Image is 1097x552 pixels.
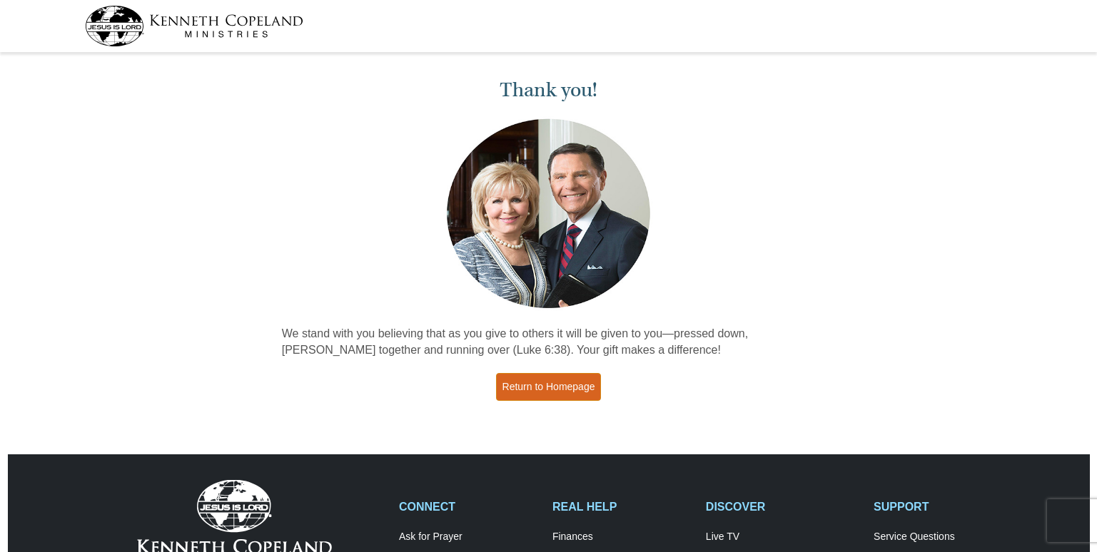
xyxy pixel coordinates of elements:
[874,531,1012,543] a: Service Questions
[399,500,537,513] h2: CONNECT
[706,500,859,513] h2: DISCOVER
[706,531,859,543] a: Live TV
[443,116,654,312] img: Kenneth and Gloria
[496,373,602,401] a: Return to Homepage
[874,500,1012,513] h2: SUPPORT
[85,6,303,46] img: kcm-header-logo.svg
[282,78,816,102] h1: Thank you!
[552,500,691,513] h2: REAL HELP
[282,326,816,359] p: We stand with you believing that as you give to others it will be given to you—pressed down, [PER...
[552,531,691,543] a: Finances
[399,531,537,543] a: Ask for Prayer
